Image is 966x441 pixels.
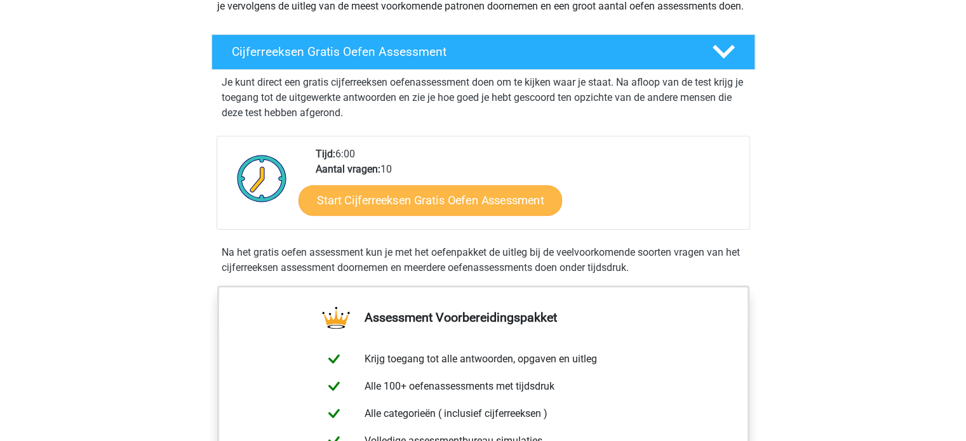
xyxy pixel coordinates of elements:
div: 6:00 10 [306,147,749,229]
p: Je kunt direct een gratis cijferreeksen oefenassessment doen om te kijken waar je staat. Na afloo... [222,75,745,121]
a: Cijferreeksen Gratis Oefen Assessment [206,34,760,70]
img: Klok [230,147,294,210]
b: Aantal vragen: [316,163,380,175]
div: Na het gratis oefen assessment kun je met het oefenpakket de uitleg bij de veelvoorkomende soorte... [217,245,750,275]
h4: Cijferreeksen Gratis Oefen Assessment [232,44,692,59]
b: Tijd: [316,148,335,160]
a: Start Cijferreeksen Gratis Oefen Assessment [299,185,562,215]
